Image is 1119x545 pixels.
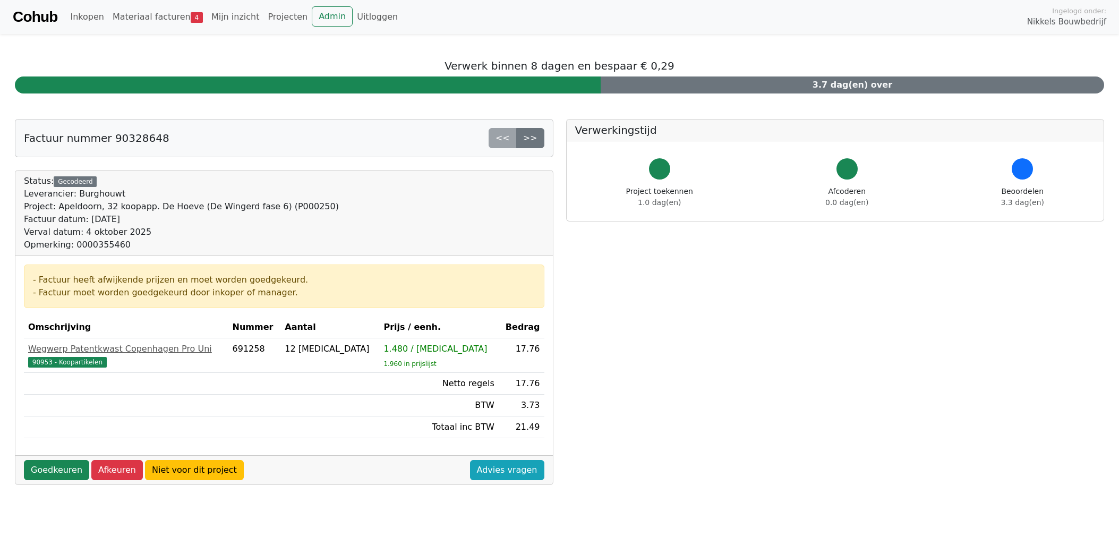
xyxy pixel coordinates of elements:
[24,132,169,144] h5: Factuur nummer 90328648
[207,6,264,28] a: Mijn inzicht
[33,274,535,286] div: - Factuur heeft afwijkende prijzen en moet worden goedgekeurd.
[379,373,498,395] td: Netto regels
[470,460,544,480] a: Advies vragen
[191,12,203,23] span: 4
[280,317,379,338] th: Aantal
[383,360,436,368] sub: 1.960 in prijslijst
[379,317,498,338] th: Prijs / eenh.
[353,6,402,28] a: Uitloggen
[285,343,375,355] div: 12 [MEDICAL_DATA]
[108,6,207,28] a: Materiaal facturen4
[1001,186,1044,208] div: Beoordelen
[13,4,57,30] a: Cohub
[24,188,339,200] div: Leverancier: Burghouwt
[1027,16,1106,28] span: Nikkels Bouwbedrijf
[24,175,339,251] div: Status:
[145,460,244,480] a: Niet voor dit project
[601,76,1104,93] div: 3.7 dag(en) over
[91,460,143,480] a: Afkeuren
[825,186,868,208] div: Afcoderen
[516,128,544,148] a: >>
[28,343,224,355] div: Wegwerp Patentkwast Copenhagen Pro Uni
[626,186,693,208] div: Project toekennen
[228,317,281,338] th: Nummer
[499,395,544,416] td: 3.73
[499,338,544,373] td: 17.76
[28,343,224,368] a: Wegwerp Patentkwast Copenhagen Pro Uni90953 - Koopartikelen
[379,416,498,438] td: Totaal inc BTW
[54,176,97,187] div: Gecodeerd
[24,200,339,213] div: Project: Apeldoorn, 32 koopapp. De Hoeve (De Wingerd fase 6) (P000250)
[28,357,107,368] span: 90953 - Koopartikelen
[499,416,544,438] td: 21.49
[638,198,681,207] span: 1.0 dag(en)
[499,373,544,395] td: 17.76
[33,286,535,299] div: - Factuur moet worden goedgekeurd door inkoper of manager.
[1052,6,1106,16] span: Ingelogd onder:
[24,460,89,480] a: Goedkeuren
[24,239,339,251] div: Opmerking: 0000355460
[66,6,108,28] a: Inkopen
[312,6,353,27] a: Admin
[575,124,1096,137] h5: Verwerkingstijd
[228,338,281,373] td: 691258
[24,317,228,338] th: Omschrijving
[15,59,1104,72] h5: Verwerk binnen 8 dagen en bespaar € 0,29
[383,343,494,355] div: 1.480 / [MEDICAL_DATA]
[379,395,498,416] td: BTW
[263,6,312,28] a: Projecten
[24,226,339,239] div: Verval datum: 4 oktober 2025
[24,213,339,226] div: Factuur datum: [DATE]
[825,198,868,207] span: 0.0 dag(en)
[499,317,544,338] th: Bedrag
[1001,198,1044,207] span: 3.3 dag(en)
